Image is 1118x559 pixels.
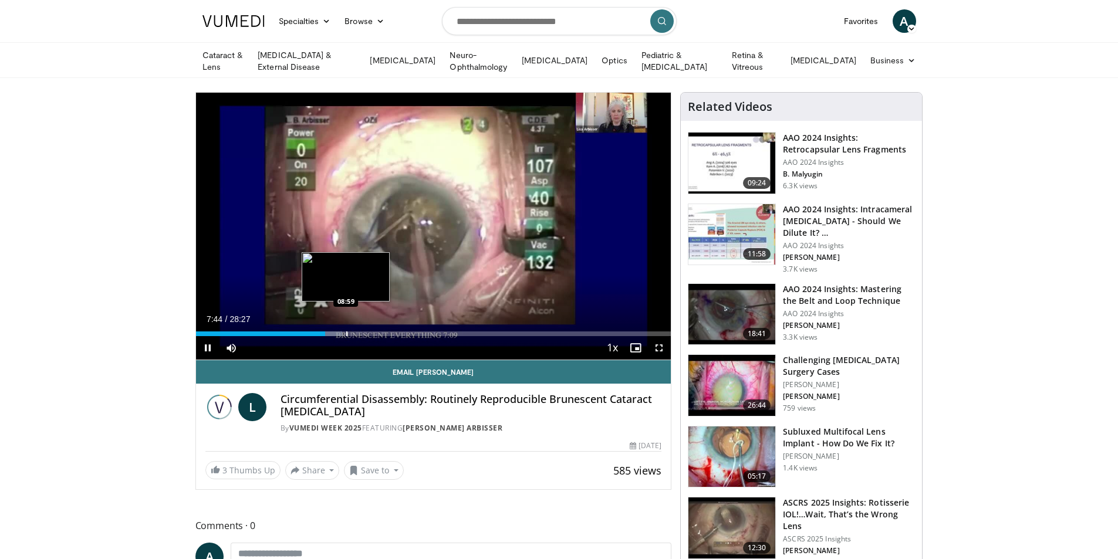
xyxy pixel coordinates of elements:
a: A [893,9,916,33]
input: Search topics, interventions [442,7,677,35]
h3: AAO 2024 Insights: Mastering the Belt and Loop Technique [783,283,915,307]
p: [PERSON_NAME] [783,380,915,389]
a: Browse [337,9,391,33]
img: 22a3a3a3-03de-4b31-bd81-a17540334f4a.150x105_q85_crop-smart_upscale.jpg [688,284,775,345]
video-js: Video Player [196,93,671,360]
p: AAO 2024 Insights [783,241,915,250]
img: 5ae980af-743c-4d96-b653-dad8d2e81d53.150x105_q85_crop-smart_upscale.jpg [688,497,775,558]
button: Pause [196,336,219,360]
h3: AAO 2024 Insights: Retrocapsular Lens Fragments [783,132,915,155]
button: Playback Rate [600,336,624,360]
p: [PERSON_NAME] [783,546,915,555]
span: 7:44 [207,314,222,324]
a: 18:41 AAO 2024 Insights: Mastering the Belt and Loop Technique AAO 2024 Insights [PERSON_NAME] 3.... [688,283,915,345]
img: 05a6f048-9eed-46a7-93e1-844e43fc910c.150x105_q85_crop-smart_upscale.jpg [688,355,775,416]
a: Specialties [272,9,338,33]
span: 18:41 [743,328,771,340]
span: 28:27 [229,314,250,324]
p: [PERSON_NAME] [783,452,915,461]
a: [MEDICAL_DATA] & External Disease [251,49,363,73]
span: 585 views [613,463,661,477]
a: Email [PERSON_NAME] [196,360,671,384]
a: 05:17 Subluxed Multifocal Lens Implant - How Do We Fix It? [PERSON_NAME] 1.4K views [688,426,915,488]
p: B. Malyugin [783,170,915,179]
button: Save to [344,461,404,480]
a: [MEDICAL_DATA] [363,49,443,72]
a: Cataract & Lens [195,49,251,73]
p: 1.4K views [783,463,818,473]
span: 09:24 [743,177,771,189]
a: [MEDICAL_DATA] [783,49,863,72]
h3: ASCRS 2025 Insights: Rotisserie IOL!…Wait, That’s the Wrong Lens [783,497,915,532]
p: 3.7K views [783,265,818,274]
p: [PERSON_NAME] [783,253,915,262]
a: Pediatric & [MEDICAL_DATA] [634,49,725,73]
h3: Subluxed Multifocal Lens Implant - How Do We Fix It? [783,426,915,449]
a: Retina & Vitreous [725,49,783,73]
img: VuMedi Logo [202,15,265,27]
p: 3.3K views [783,333,818,342]
h4: Circumferential Disassembly: Routinely Reproducible Brunescent Cataract [MEDICAL_DATA] [281,393,662,418]
img: 3fc25be6-574f-41c0-96b9-b0d00904b018.150x105_q85_crop-smart_upscale.jpg [688,426,775,487]
span: 12:30 [743,542,771,554]
span: 3 [222,465,227,476]
a: Neuro-Ophthalmology [443,49,515,73]
p: [PERSON_NAME] [783,321,915,330]
button: Share [285,461,340,480]
div: Progress Bar [196,331,671,336]
img: Vumedi Week 2025 [205,393,234,421]
img: de733f49-b136-4bdc-9e00-4021288efeb7.150x105_q85_crop-smart_upscale.jpg [688,204,775,265]
a: Business [863,49,923,72]
h3: AAO 2024 Insights: Intracameral [MEDICAL_DATA] - Should We Dilute It? … [783,204,915,239]
p: AAO 2024 Insights [783,158,915,167]
p: AAO 2024 Insights [783,309,915,319]
a: Favorites [837,9,886,33]
h3: Challenging [MEDICAL_DATA] Surgery Cases [783,354,915,378]
a: 3 Thumbs Up [205,461,281,479]
button: Enable picture-in-picture mode [624,336,647,360]
a: Vumedi Week 2025 [289,423,362,433]
span: Comments 0 [195,518,672,533]
span: 11:58 [743,248,771,260]
a: Optics [595,49,634,72]
a: [PERSON_NAME] Arbisser [403,423,502,433]
a: L [238,393,266,421]
img: image.jpeg [302,252,390,301]
img: 01f52a5c-6a53-4eb2-8a1d-dad0d168ea80.150x105_q85_crop-smart_upscale.jpg [688,133,775,194]
a: 11:58 AAO 2024 Insights: Intracameral [MEDICAL_DATA] - Should We Dilute It? … AAO 2024 Insights [... [688,204,915,274]
span: 05:17 [743,470,771,482]
p: 6.3K views [783,181,818,191]
div: By FEATURING [281,423,662,433]
div: [DATE] [630,441,661,451]
span: 26:44 [743,399,771,411]
a: [MEDICAL_DATA] [515,49,595,72]
h4: Related Videos [688,100,772,114]
p: 759 views [783,404,816,413]
span: / [225,314,228,324]
button: Fullscreen [647,336,671,360]
a: 09:24 AAO 2024 Insights: Retrocapsular Lens Fragments AAO 2024 Insights B. Malyugin 6.3K views [688,132,915,194]
button: Mute [219,336,243,360]
p: ASCRS 2025 Insights [783,534,915,544]
p: [PERSON_NAME] [783,392,915,401]
a: 26:44 Challenging [MEDICAL_DATA] Surgery Cases [PERSON_NAME] [PERSON_NAME] 759 views [688,354,915,416]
